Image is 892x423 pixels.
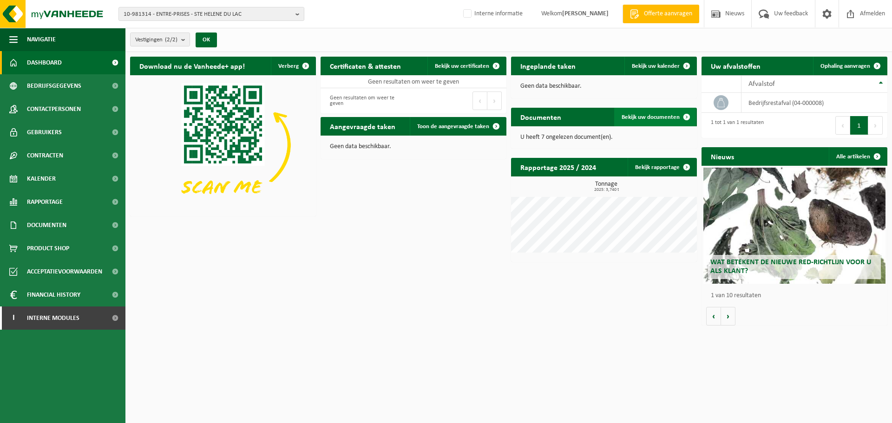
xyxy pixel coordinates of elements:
[721,307,735,325] button: Volgende
[27,98,81,121] span: Contactpersonen
[623,5,699,23] a: Offerte aanvragen
[321,57,410,75] h2: Certificaten & attesten
[27,306,79,330] span: Interne modules
[702,147,743,165] h2: Nieuws
[520,83,688,90] p: Geen data beschikbaar.
[622,114,680,120] span: Bekijk uw documenten
[706,115,764,136] div: 1 tot 1 van 1 resultaten
[27,237,69,260] span: Product Shop
[27,190,63,214] span: Rapportage
[27,74,81,98] span: Bedrijfsgegevens
[124,7,292,21] span: 10-981314 - ENTRE-PRISES - STE HELENE DU LAC
[278,63,299,69] span: Verberg
[813,57,886,75] a: Ophaling aanvragen
[711,293,883,299] p: 1 van 10 resultaten
[130,57,254,75] h2: Download nu de Vanheede+ app!
[706,307,721,325] button: Vorige
[710,259,871,275] span: Wat betekent de nieuwe RED-richtlijn voor u als klant?
[703,168,885,284] a: Wat betekent de nieuwe RED-richtlijn voor u als klant?
[628,158,696,176] a: Bekijk rapportage
[642,9,695,19] span: Offerte aanvragen
[632,63,680,69] span: Bekijk uw kalender
[516,188,697,192] span: 2025: 3,740 t
[410,117,505,136] a: Toon de aangevraagde taken
[829,147,886,166] a: Alle artikelen
[487,91,502,110] button: Next
[472,91,487,110] button: Previous
[511,158,605,176] h2: Rapportage 2025 / 2024
[820,63,870,69] span: Ophaling aanvragen
[516,181,697,192] h3: Tonnage
[118,7,304,21] button: 10-981314 - ENTRE-PRISES - STE HELENE DU LAC
[130,75,316,215] img: Download de VHEPlus App
[27,260,102,283] span: Acceptatievoorwaarden
[196,33,217,47] button: OK
[27,51,62,74] span: Dashboard
[271,57,315,75] button: Verberg
[461,7,523,21] label: Interne informatie
[614,108,696,126] a: Bekijk uw documenten
[9,306,18,330] span: I
[417,124,489,130] span: Toon de aangevraagde taken
[435,63,489,69] span: Bekijk uw certificaten
[835,116,850,135] button: Previous
[27,214,66,237] span: Documenten
[27,167,56,190] span: Kalender
[511,108,571,126] h2: Documenten
[27,144,63,167] span: Contracten
[321,75,506,88] td: Geen resultaten om weer te geven
[624,57,696,75] a: Bekijk uw kalender
[850,116,868,135] button: 1
[27,28,56,51] span: Navigatie
[511,57,585,75] h2: Ingeplande taken
[135,33,177,47] span: Vestigingen
[741,93,887,113] td: bedrijfsrestafval (04-000008)
[325,91,409,111] div: Geen resultaten om weer te geven
[868,116,883,135] button: Next
[748,80,775,88] span: Afvalstof
[562,10,609,17] strong: [PERSON_NAME]
[427,57,505,75] a: Bekijk uw certificaten
[321,117,405,135] h2: Aangevraagde taken
[130,33,190,46] button: Vestigingen(2/2)
[520,134,688,141] p: U heeft 7 ongelezen document(en).
[27,121,62,144] span: Gebruikers
[330,143,497,150] p: Geen data beschikbaar.
[165,37,177,43] count: (2/2)
[27,283,80,306] span: Financial History
[702,57,770,75] h2: Uw afvalstoffen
